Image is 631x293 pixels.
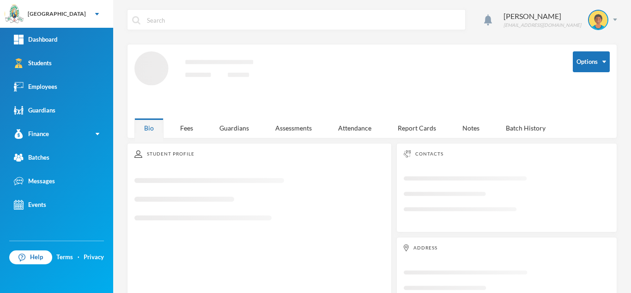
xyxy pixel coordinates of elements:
div: [GEOGRAPHIC_DATA] [28,10,86,18]
div: Bio [134,118,164,138]
div: Report Cards [388,118,446,138]
div: Guardians [210,118,259,138]
div: Fees [170,118,203,138]
div: Batches [14,153,49,162]
svg: Loading interface... [404,171,610,223]
a: Help [9,250,52,264]
div: Assessments [266,118,322,138]
div: Events [14,200,46,210]
div: Employees [14,82,57,92]
div: Address [404,244,610,251]
div: Dashboard [14,35,57,44]
svg: Loading interface... [134,172,384,234]
div: Batch History [496,118,555,138]
div: [PERSON_NAME] [504,11,581,22]
div: Contacts [404,150,610,157]
img: search [132,16,140,25]
svg: Loading interface... [134,51,559,111]
button: Options [573,51,610,72]
a: Terms [56,253,73,262]
div: · [78,253,79,262]
img: logo [5,5,24,24]
div: Guardians [14,106,55,115]
a: Privacy [84,253,104,262]
div: Attendance [328,118,381,138]
img: STUDENT [589,11,607,29]
div: Notes [453,118,489,138]
div: Students [14,58,52,68]
div: Student Profile [134,150,384,158]
div: Messages [14,176,55,186]
div: [EMAIL_ADDRESS][DOMAIN_NAME] [504,22,581,29]
input: Search [146,10,461,31]
div: Finance [14,129,49,139]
